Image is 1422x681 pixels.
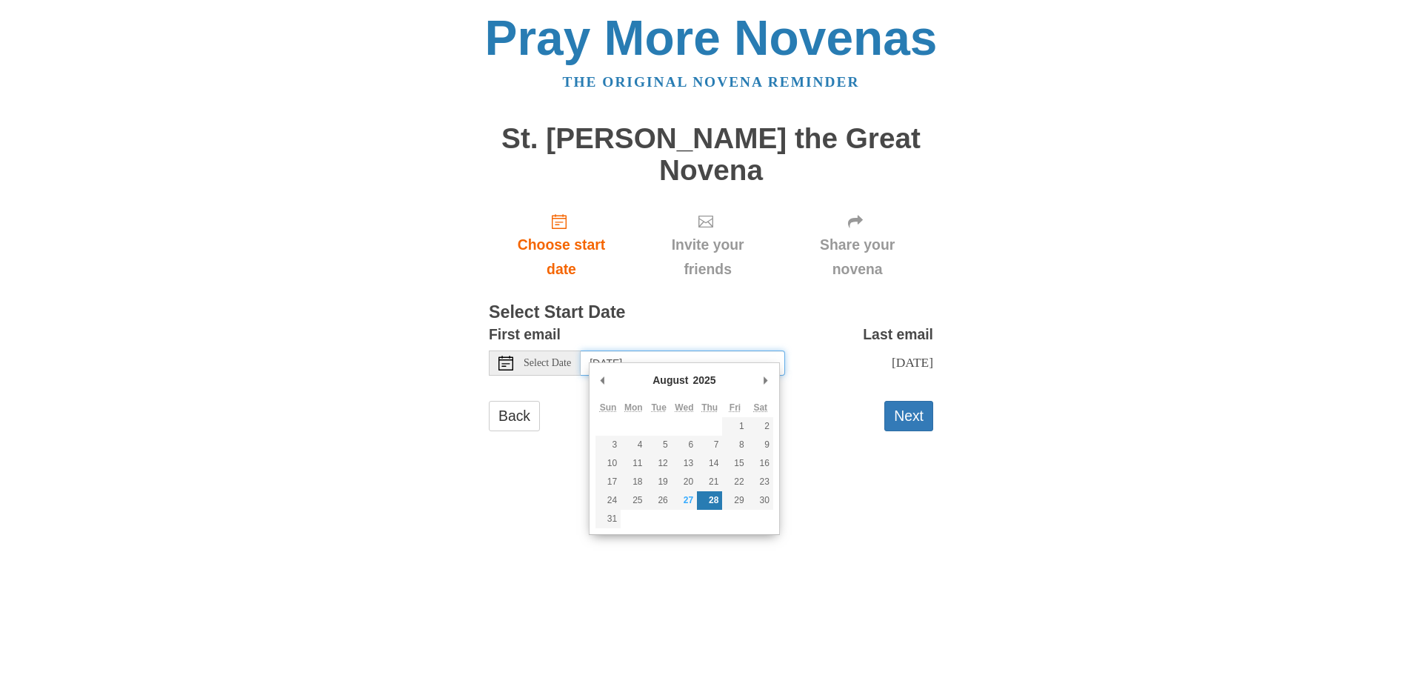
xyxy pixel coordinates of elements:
a: Choose start date [489,201,634,289]
button: 20 [672,473,697,491]
span: [DATE] [892,355,933,370]
button: 2 [748,417,773,436]
button: 18 [621,473,646,491]
a: The original novena reminder [563,74,860,90]
button: 24 [595,491,621,510]
button: 11 [621,454,646,473]
button: 28 [697,491,722,510]
button: 23 [748,473,773,491]
span: Invite your friends [649,233,767,282]
span: Select Date [524,358,571,368]
button: 13 [672,454,697,473]
div: August [650,369,690,391]
button: 27 [672,491,697,510]
button: Previous Month [595,369,610,391]
h3: Select Start Date [489,303,933,322]
label: Last email [863,322,933,347]
button: 19 [647,473,672,491]
button: 3 [595,436,621,454]
abbr: Tuesday [651,402,666,413]
abbr: Thursday [701,402,718,413]
abbr: Saturday [753,402,767,413]
button: 15 [722,454,747,473]
button: 10 [595,454,621,473]
abbr: Sunday [600,402,617,413]
a: Back [489,401,540,431]
input: Use the arrow keys to pick a date [581,351,785,376]
button: 26 [647,491,672,510]
button: 21 [697,473,722,491]
a: Pray More Novenas [485,10,938,65]
button: 5 [647,436,672,454]
button: 1 [722,417,747,436]
button: 29 [722,491,747,510]
button: 14 [697,454,722,473]
button: 22 [722,473,747,491]
button: 31 [595,510,621,528]
button: 30 [748,491,773,510]
button: 8 [722,436,747,454]
button: Next [884,401,933,431]
button: 7 [697,436,722,454]
span: Share your novena [796,233,918,282]
button: 17 [595,473,621,491]
button: 16 [748,454,773,473]
button: 4 [621,436,646,454]
span: Choose start date [504,233,619,282]
abbr: Friday [730,402,741,413]
div: Click "Next" to confirm your start date first. [634,201,781,289]
h1: St. [PERSON_NAME] the Great Novena [489,123,933,186]
abbr: Wednesday [675,402,693,413]
button: 12 [647,454,672,473]
button: 6 [672,436,697,454]
label: First email [489,322,561,347]
div: Click "Next" to confirm your start date first. [781,201,933,289]
button: 9 [748,436,773,454]
div: 2025 [690,369,718,391]
button: 25 [621,491,646,510]
abbr: Monday [624,402,643,413]
button: Next Month [758,369,773,391]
